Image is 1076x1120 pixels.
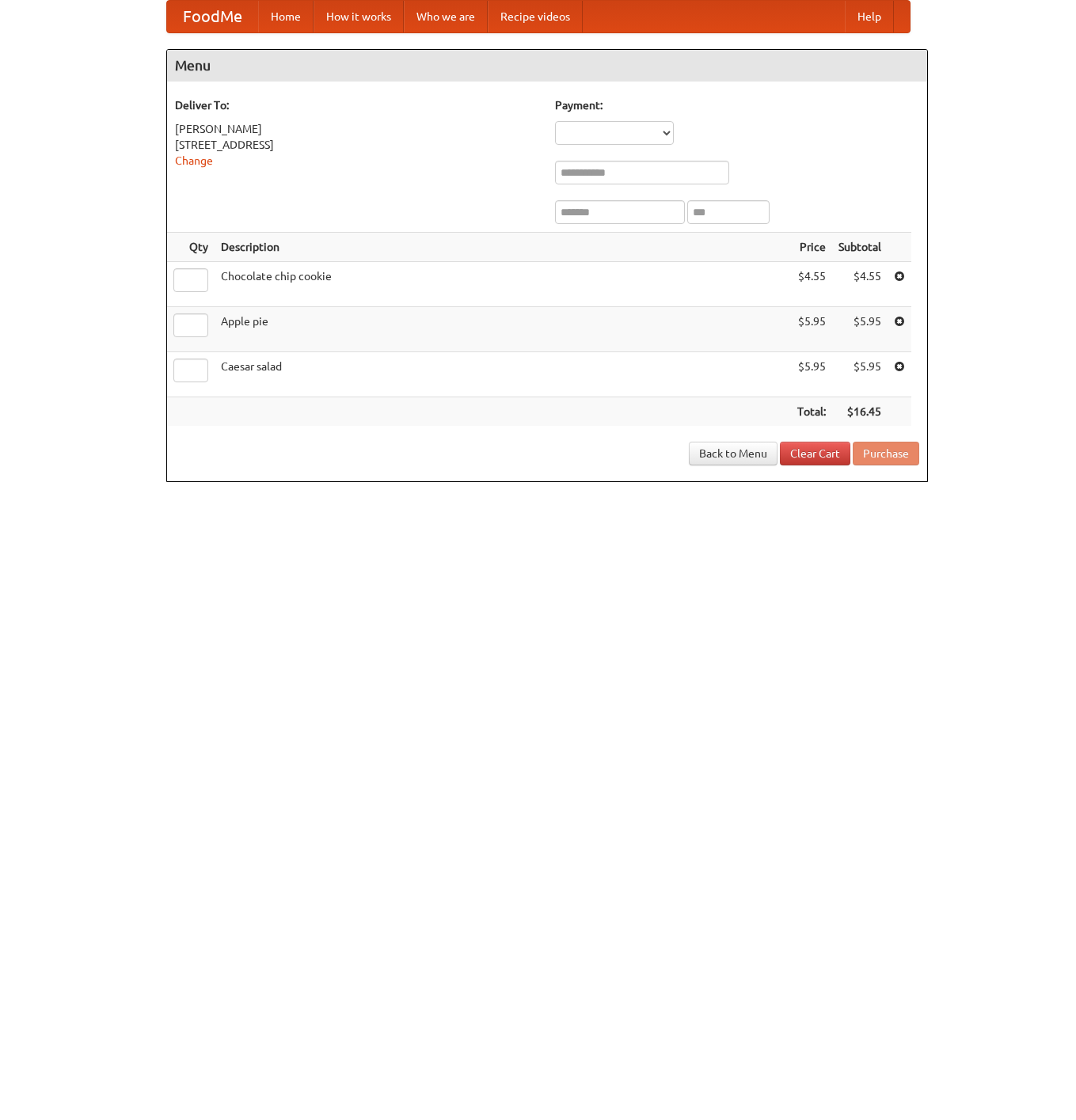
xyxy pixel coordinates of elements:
[832,397,888,427] th: $16.45
[167,1,258,32] a: FoodMe
[832,307,888,352] td: $5.95
[215,352,791,397] td: Caesar salad
[791,397,832,427] th: Total:
[832,352,888,397] td: $5.95
[488,1,583,32] a: Recipe videos
[791,352,832,397] td: $5.95
[832,233,888,262] th: Subtotal
[258,1,314,32] a: Home
[404,1,488,32] a: Who we are
[175,154,213,167] a: Change
[215,233,791,262] th: Description
[791,307,832,352] td: $5.95
[167,50,927,82] h4: Menu
[314,1,404,32] a: How it works
[175,97,539,113] h5: Deliver To:
[175,137,539,153] div: [STREET_ADDRESS]
[832,262,888,307] td: $4.55
[780,442,850,465] a: Clear Cart
[167,233,215,262] th: Qty
[791,233,832,262] th: Price
[853,442,919,465] button: Purchase
[215,262,791,307] td: Chocolate chip cookie
[555,97,919,113] h5: Payment:
[215,307,791,352] td: Apple pie
[175,121,539,137] div: [PERSON_NAME]
[845,1,894,32] a: Help
[791,262,832,307] td: $4.55
[689,442,778,465] a: Back to Menu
